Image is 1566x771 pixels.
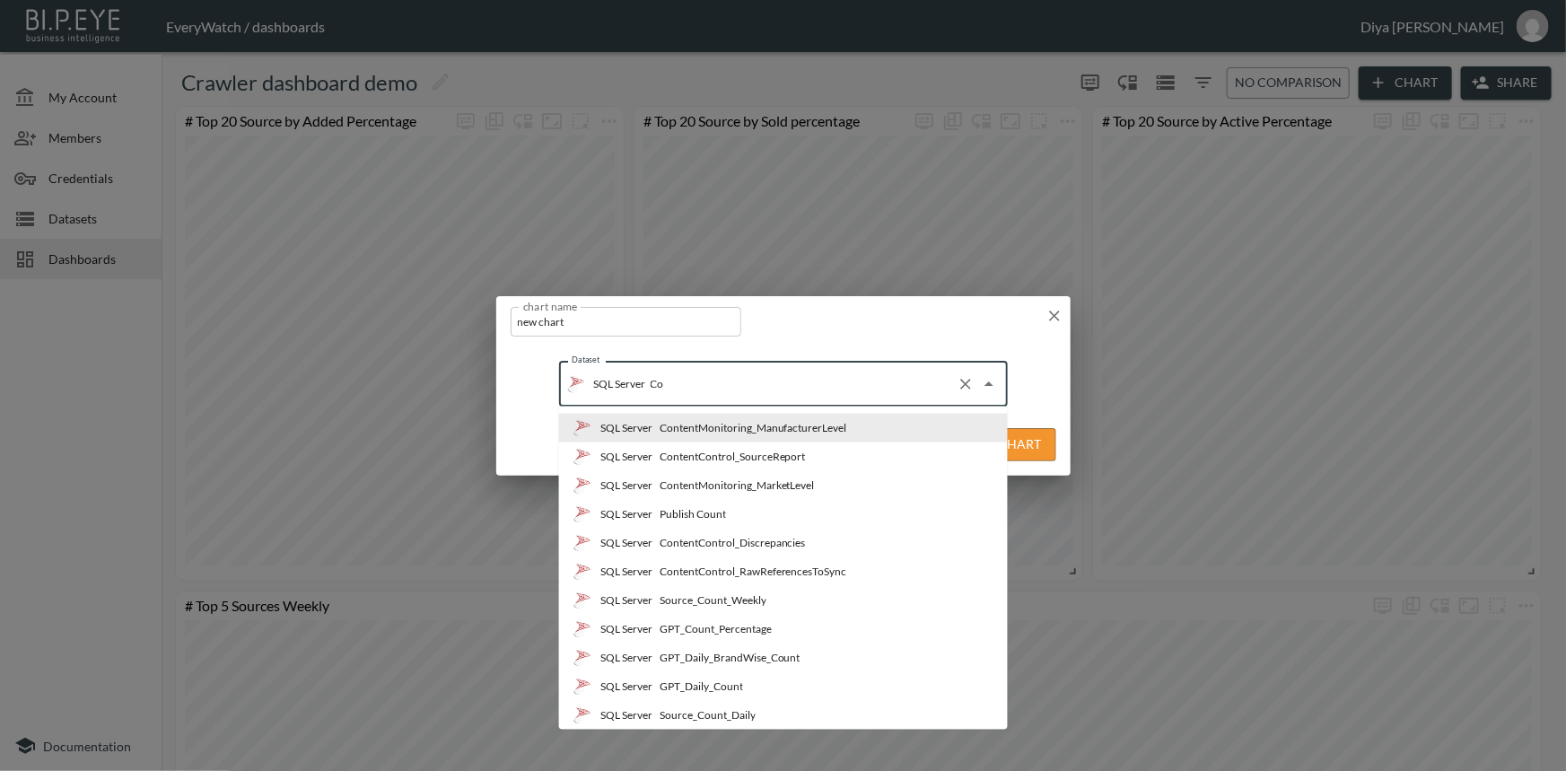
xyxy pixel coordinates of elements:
[646,370,949,399] input: Select dataset
[660,449,806,465] div: ContentControl_SourceReport
[600,420,652,436] p: SQL Server
[573,477,815,495] div: ContentMonitoring_MarketLevel
[573,706,756,724] div: Source_Count_Daily
[660,650,800,666] div: GPT_Daily_BrandWise_Count
[594,376,646,391] p: SQL Server
[600,707,652,723] p: SQL Server
[573,505,726,523] div: Publish Count
[976,372,1002,397] button: Close
[573,678,743,696] div: GPT_Daily_Count
[600,506,652,522] p: SQL Server
[600,449,652,465] p: SQL Server
[567,375,585,393] img: mssql icon
[573,620,591,638] img: mssql icon
[660,506,726,522] div: Publish Count
[573,620,772,638] div: GPT_Count_Percentage
[573,649,800,667] div: GPT_Daily_BrandWise_Count
[660,592,766,609] div: Source_Count_Weekly
[660,477,815,494] div: ContentMonitoring_MarketLevel
[573,706,591,724] img: mssql icon
[660,535,806,551] div: ContentControl_Discrepancies
[573,591,766,609] div: Source_Count_Weekly
[660,679,743,695] div: GPT_Daily_Count
[573,534,806,552] div: ContentControl_Discrepancies
[953,372,978,397] button: Clear
[573,591,591,609] img: mssql icon
[600,564,652,580] p: SQL Server
[573,563,591,581] img: mssql icon
[600,477,652,494] p: SQL Server
[573,678,591,696] img: mssql icon
[600,679,652,695] p: SQL Server
[573,448,806,466] div: ContentControl_SourceReport
[573,419,847,437] div: ContentMonitoring_ManufacturerLevel
[660,707,756,723] div: Source_Count_Daily
[600,650,652,666] p: SQL Server
[523,299,578,314] label: chart name
[600,621,652,637] p: SQL Server
[511,307,742,337] input: chart name
[600,592,652,609] p: SQL Server
[573,563,847,581] div: ContentControl_RawReferencesToSync
[660,420,847,436] div: ContentMonitoring_ManufacturerLevel
[573,649,591,667] img: mssql icon
[573,534,591,552] img: mssql icon
[573,419,591,437] img: mssql icon
[573,505,591,523] img: mssql icon
[660,621,772,637] div: GPT_Count_Percentage
[573,448,591,466] img: mssql icon
[573,477,591,495] img: mssql icon
[660,564,847,580] div: ContentControl_RawReferencesToSync
[600,535,652,551] p: SQL Server
[572,354,600,365] label: Dataset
